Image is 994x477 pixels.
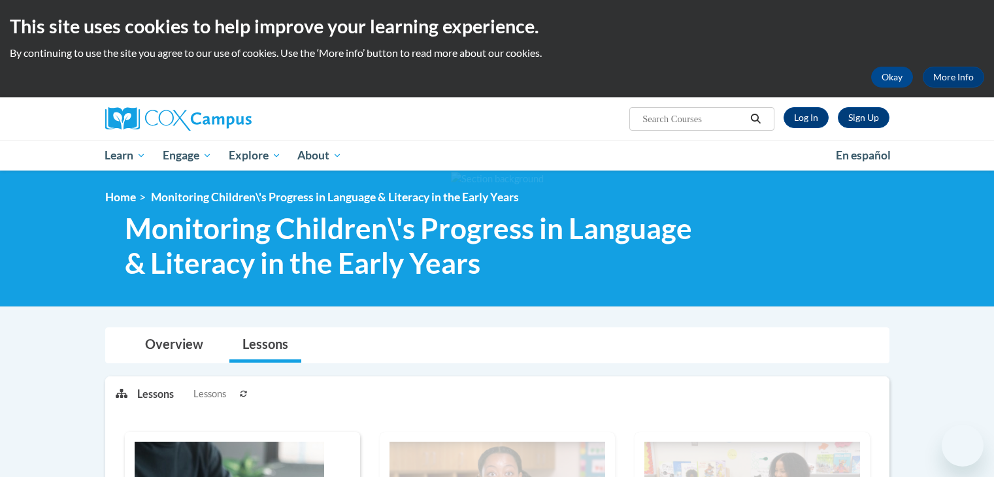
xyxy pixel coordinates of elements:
img: Section background [451,172,544,186]
span: Lessons [193,387,226,401]
a: About [289,140,350,171]
span: Explore [229,148,281,163]
span: Monitoring Children\'s Progress in Language & Literacy in the Early Years [125,211,708,280]
span: Monitoring Children\'s Progress in Language & Literacy in the Early Years [151,190,519,204]
a: Home [105,190,136,204]
a: More Info [923,67,984,88]
div: Main menu [86,140,909,171]
input: Search Courses [641,111,746,127]
a: En español [827,142,899,169]
span: Engage [163,148,212,163]
img: Cox Campus [105,107,252,131]
a: Overview [132,328,216,363]
span: En español [836,148,891,162]
a: Register [838,107,889,128]
p: By continuing to use the site you agree to our use of cookies. Use the ‘More info’ button to read... [10,46,984,60]
span: About [297,148,342,163]
button: Okay [871,67,913,88]
span: Learn [105,148,146,163]
h2: This site uses cookies to help improve your learning experience. [10,13,984,39]
a: Cox Campus [105,107,354,131]
a: Engage [154,140,220,171]
a: Log In [784,107,829,128]
p: Lessons [137,387,174,401]
button: Search [746,111,765,127]
a: Explore [220,140,290,171]
a: Lessons [229,328,301,363]
iframe: Button to launch messaging window [942,425,984,467]
a: Learn [97,140,155,171]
